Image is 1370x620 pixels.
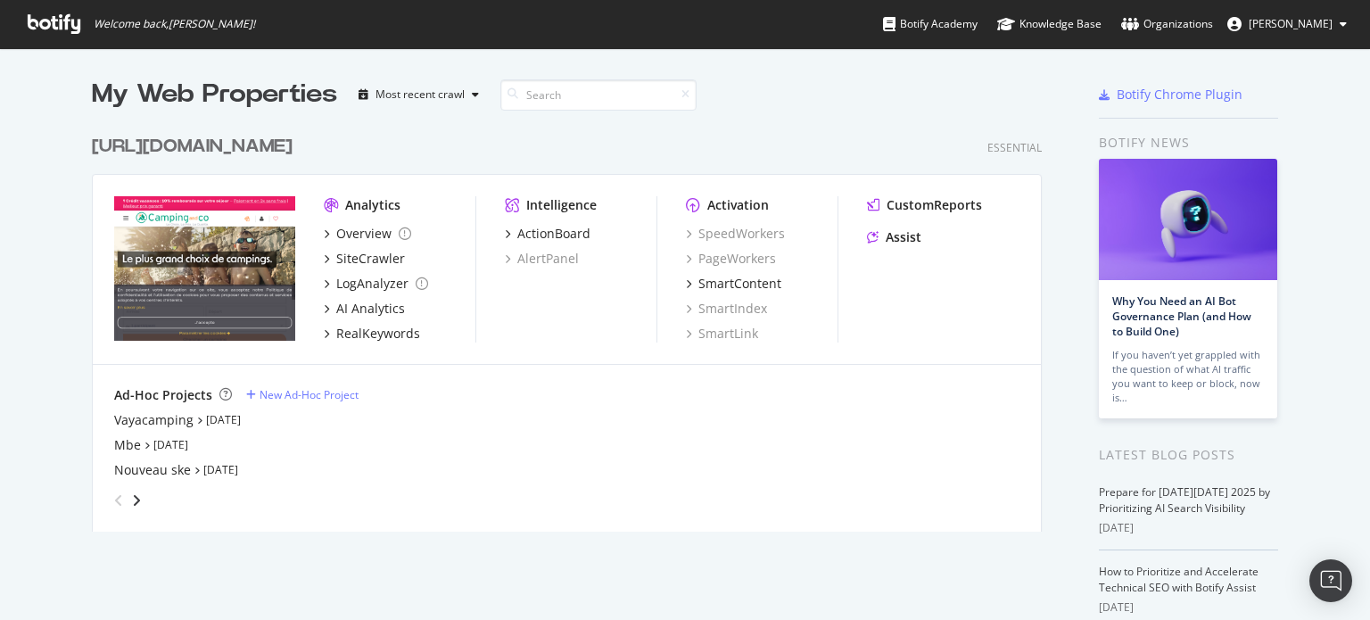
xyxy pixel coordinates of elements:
a: [DATE] [203,462,238,477]
a: PageWorkers [686,250,776,268]
a: [URL][DOMAIN_NAME] [92,134,300,160]
div: Latest Blog Posts [1099,445,1278,465]
div: Analytics [345,196,400,214]
a: RealKeywords [324,325,420,343]
div: angle-left [107,486,130,515]
input: Search [500,79,697,111]
a: [DATE] [153,437,188,452]
div: AI Analytics [336,300,405,318]
div: LogAnalyzer [336,275,409,293]
a: ActionBoard [505,225,590,243]
a: SmartIndex [686,300,767,318]
div: Organizations [1121,15,1213,33]
a: CustomReports [867,196,982,214]
div: Botify Academy [883,15,978,33]
span: frédéric kinzi [1249,16,1333,31]
div: [DATE] [1099,599,1278,616]
a: Why You Need an AI Bot Governance Plan (and How to Build One) [1112,293,1251,339]
a: Assist [867,228,921,246]
div: Intelligence [526,196,597,214]
div: Ad-Hoc Projects [114,386,212,404]
a: AlertPanel [505,250,579,268]
a: SiteCrawler [324,250,405,268]
a: SmartLink [686,325,758,343]
div: Assist [886,228,921,246]
div: Essential [987,140,1042,155]
div: My Web Properties [92,77,337,112]
div: [URL][DOMAIN_NAME] [92,134,293,160]
a: SpeedWorkers [686,225,785,243]
a: [DATE] [206,412,241,427]
div: SiteCrawler [336,250,405,268]
a: Nouveau ske [114,461,191,479]
div: Botify Chrome Plugin [1117,86,1242,103]
img: fr.camping-and-co.com [114,196,295,341]
button: [PERSON_NAME] [1213,10,1361,38]
button: Most recent crawl [351,80,486,109]
a: Vayacamping [114,411,194,429]
img: Why You Need an AI Bot Governance Plan (and How to Build One) [1099,159,1277,280]
div: SmartContent [698,275,781,293]
div: ActionBoard [517,225,590,243]
a: Mbe [114,436,141,454]
div: CustomReports [887,196,982,214]
span: Welcome back, [PERSON_NAME] ! [94,17,255,31]
a: Prepare for [DATE][DATE] 2025 by Prioritizing AI Search Visibility [1099,484,1270,516]
div: Botify news [1099,133,1278,153]
div: grid [92,112,1056,532]
a: New Ad-Hoc Project [246,387,359,402]
a: Botify Chrome Plugin [1099,86,1242,103]
a: Overview [324,225,411,243]
div: Most recent crawl [376,89,465,100]
div: New Ad-Hoc Project [260,387,359,402]
a: LogAnalyzer [324,275,428,293]
div: RealKeywords [336,325,420,343]
div: Overview [336,225,392,243]
div: If you haven’t yet grappled with the question of what AI traffic you want to keep or block, now is… [1112,348,1264,405]
a: How to Prioritize and Accelerate Technical SEO with Botify Assist [1099,564,1259,595]
div: Knowledge Base [997,15,1102,33]
a: AI Analytics [324,300,405,318]
div: angle-right [130,492,143,509]
div: Activation [707,196,769,214]
div: [DATE] [1099,520,1278,536]
div: Open Intercom Messenger [1309,559,1352,602]
a: SmartContent [686,275,781,293]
